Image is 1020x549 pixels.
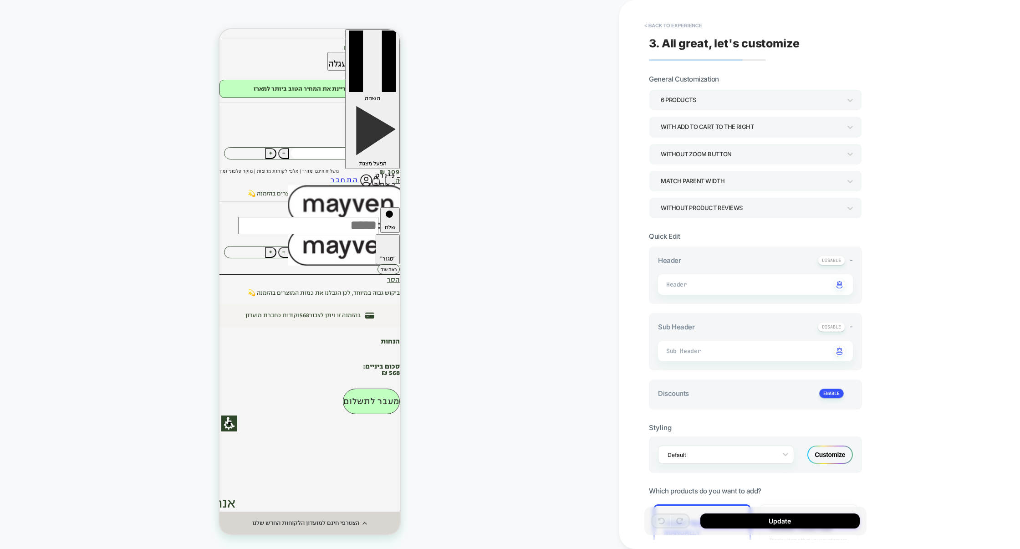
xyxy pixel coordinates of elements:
[161,178,180,204] button: שלח
[5,309,180,316] div: הנחות
[661,202,841,214] div: Without Product Reviews
[68,198,189,237] img: mayven.co.il
[165,194,176,202] span: שלח
[168,246,180,256] a: הסר
[666,281,678,288] span: Header
[661,121,841,133] div: With add to cart to the right
[145,65,161,73] span: השהה
[2,386,18,402] input: לפתיחה תפריט להתאמה אישית
[661,175,841,187] div: Match Parent Width
[640,18,706,33] button: < Back to experience
[666,347,701,355] span: Sub Header
[33,490,140,498] div: הצטרפי חינם למועדון הלקוחות החדש שלנו
[158,235,180,245] button: ראה עוד
[649,487,761,495] span: Which products do you want to add?
[161,226,176,234] span: "סגור"
[649,232,680,241] span: Quick Edit
[661,148,841,160] div: Without Zoom Button
[700,513,860,528] button: Update
[661,94,841,106] div: 6 Products
[649,36,800,50] span: 3. All great, let's customize
[649,423,862,432] div: Styling
[156,205,180,235] button: "סגור"
[68,156,189,195] img: mayven.co.il
[658,389,689,398] span: Discounts
[68,128,189,240] a: לוגו של האתר , לחץ כאן בחזרה לדף הבית
[836,348,842,355] img: edit with ai
[658,323,694,331] span: Sub Header
[850,256,853,264] span: -
[649,75,719,83] span: General Customization
[5,334,180,341] div: סכום ביניים:
[123,359,180,385] button: מעבר לתשלום
[161,237,177,244] small: ראה עוד
[26,282,141,292] div: בהזמנה זו ניתן לצבור נקודות כחברת מועדון
[658,256,681,265] span: Header
[836,281,842,288] img: edit with ai
[850,322,853,331] span: -
[19,188,159,205] input: חפש.י
[80,285,90,287] span: 568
